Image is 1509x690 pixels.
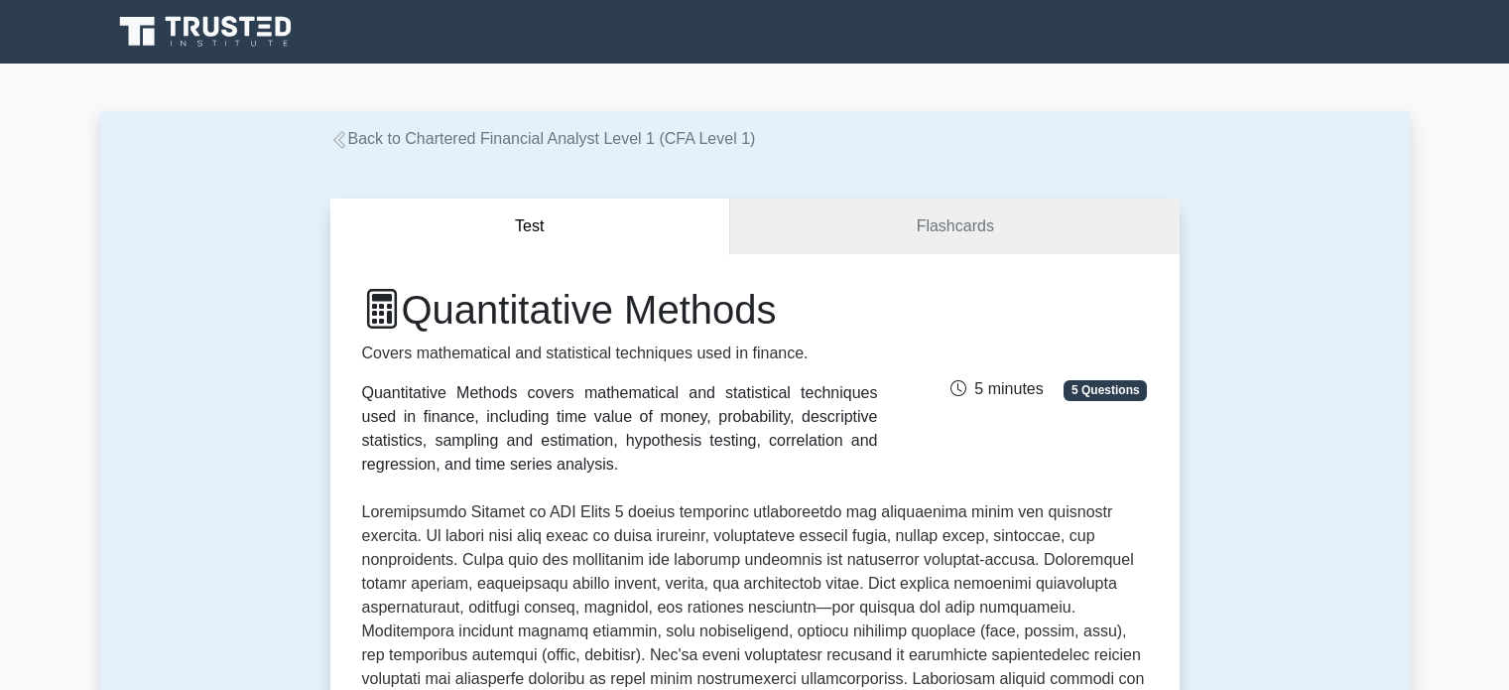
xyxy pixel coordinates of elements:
button: Test [330,199,731,255]
span: 5 minutes [950,380,1043,397]
div: Quantitative Methods covers mathematical and statistical techniques used in finance, including ti... [362,381,878,477]
a: Back to Chartered Financial Analyst Level 1 (CFA Level 1) [330,130,756,147]
span: 5 Questions [1064,380,1147,400]
a: Flashcards [730,199,1179,255]
h1: Quantitative Methods [362,286,878,334]
p: Covers mathematical and statistical techniques used in finance. [362,342,878,365]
